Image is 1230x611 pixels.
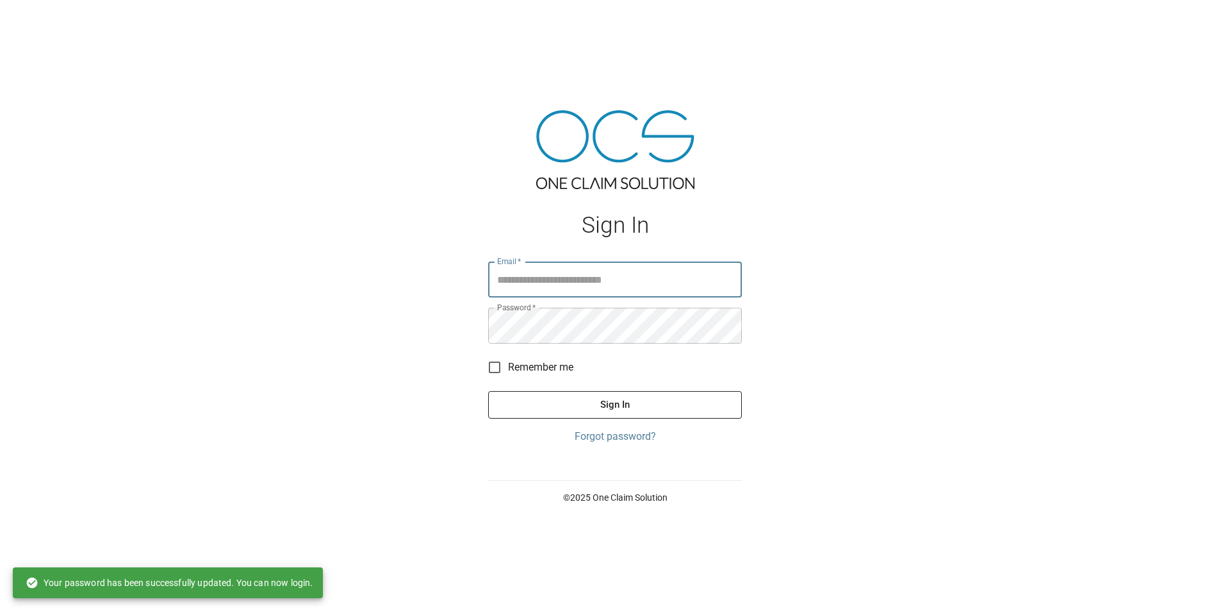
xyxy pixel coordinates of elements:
[497,256,521,267] label: Email
[488,212,742,239] h1: Sign In
[15,8,67,33] img: ocs-logo-white-transparent.png
[488,391,742,418] button: Sign In
[488,491,742,504] p: © 2025 One Claim Solution
[497,302,536,313] label: Password
[26,571,313,594] div: Your password has been successfully updated. You can now login.
[536,110,694,189] img: ocs-logo-tra.png
[488,429,742,444] a: Forgot password?
[508,360,573,375] span: Remember me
